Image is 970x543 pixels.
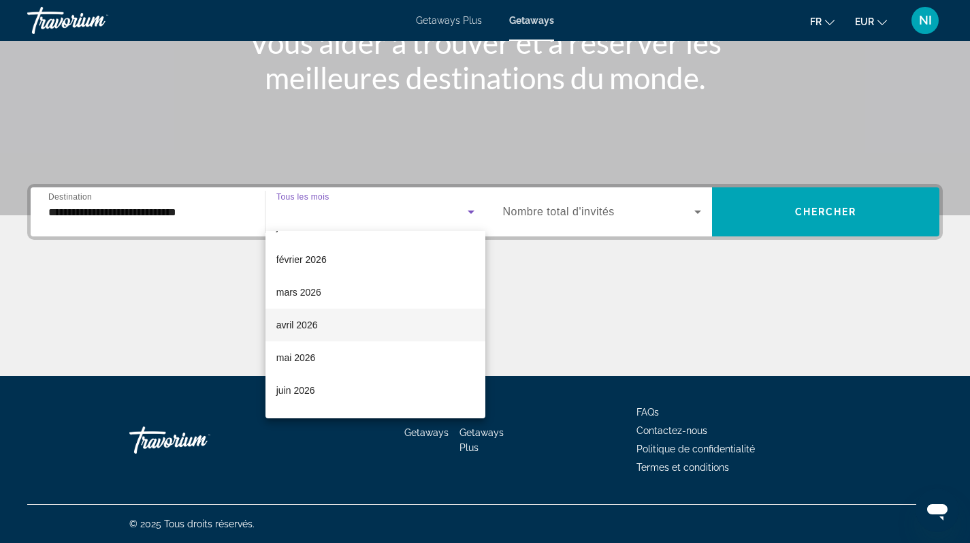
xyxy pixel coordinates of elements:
span: juin 2026 [276,382,315,399]
span: mai 2026 [276,350,316,366]
span: mars 2026 [276,284,321,300]
iframe: Bouton de lancement de la fenêtre de messagerie [916,488,959,532]
span: février 2026 [276,251,327,268]
span: avril 2026 [276,317,318,333]
span: juillet 2026 [276,415,322,431]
